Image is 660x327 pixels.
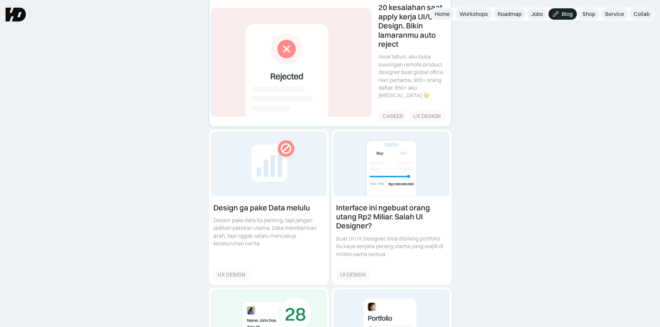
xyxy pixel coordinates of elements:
a: Service [601,8,628,20]
a: Jobs [527,8,547,20]
div: Home [435,10,450,18]
div: Shop [582,10,595,18]
div: Workshops [459,10,488,18]
a: Roadmap [493,8,526,20]
a: Home [431,8,454,20]
a: Blog [548,8,577,20]
a: Collab [630,8,654,20]
a: Workshops [455,8,492,20]
div: Blog [562,10,573,18]
div: Jobs [531,10,543,18]
div: Service [605,10,624,18]
a: Shop [578,8,599,20]
div: Roadmap [498,10,521,18]
div: Collab [634,10,650,18]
